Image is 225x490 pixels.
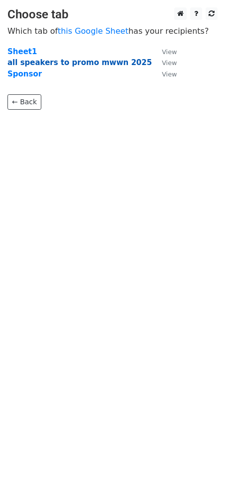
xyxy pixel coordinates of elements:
a: View [152,58,177,67]
h3: Choose tab [7,7,218,22]
iframe: Chat Widget [175,442,225,490]
small: View [162,59,177,67]
a: Sponsor [7,70,42,78]
a: all speakers to promo mwwn 2025 [7,58,152,67]
a: View [152,70,177,78]
small: View [162,48,177,56]
small: View [162,70,177,78]
a: ← Back [7,94,41,110]
a: Sheet1 [7,47,37,56]
p: Which tab of has your recipients? [7,26,218,36]
a: View [152,47,177,56]
a: this Google Sheet [58,26,128,36]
